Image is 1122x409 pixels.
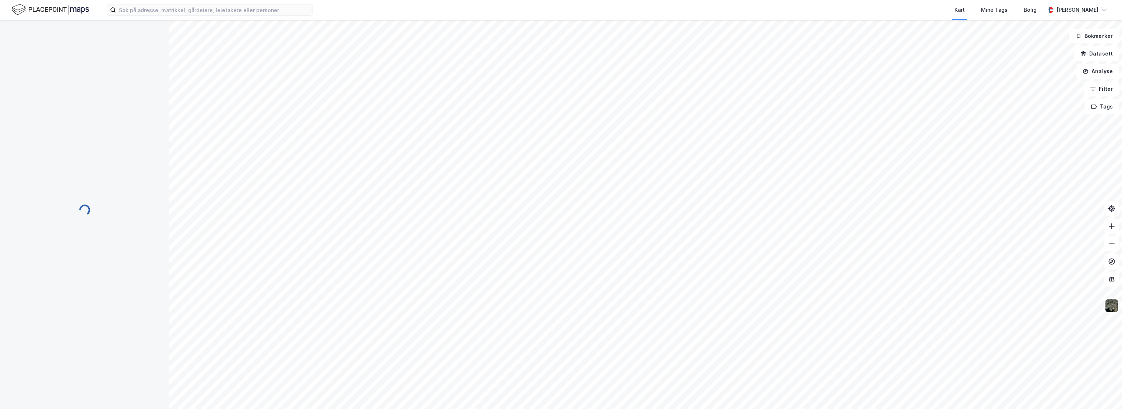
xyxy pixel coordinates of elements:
[79,204,91,216] img: spinner.a6d8c91a73a9ac5275cf975e30b51cfb.svg
[12,3,89,16] img: logo.f888ab2527a4732fd821a326f86c7f29.svg
[1085,374,1122,409] iframe: Chat Widget
[1074,46,1119,61] button: Datasett
[1076,64,1119,79] button: Analyse
[1085,99,1119,114] button: Tags
[1024,6,1037,14] div: Bolig
[1105,299,1119,313] img: 9k=
[955,6,965,14] div: Kart
[981,6,1008,14] div: Mine Tags
[116,4,313,15] input: Søk på adresse, matrikkel, gårdeiere, leietakere eller personer
[1084,82,1119,96] button: Filter
[1069,29,1119,43] button: Bokmerker
[1085,374,1122,409] div: Kontrollprogram for chat
[1056,6,1098,14] div: [PERSON_NAME]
